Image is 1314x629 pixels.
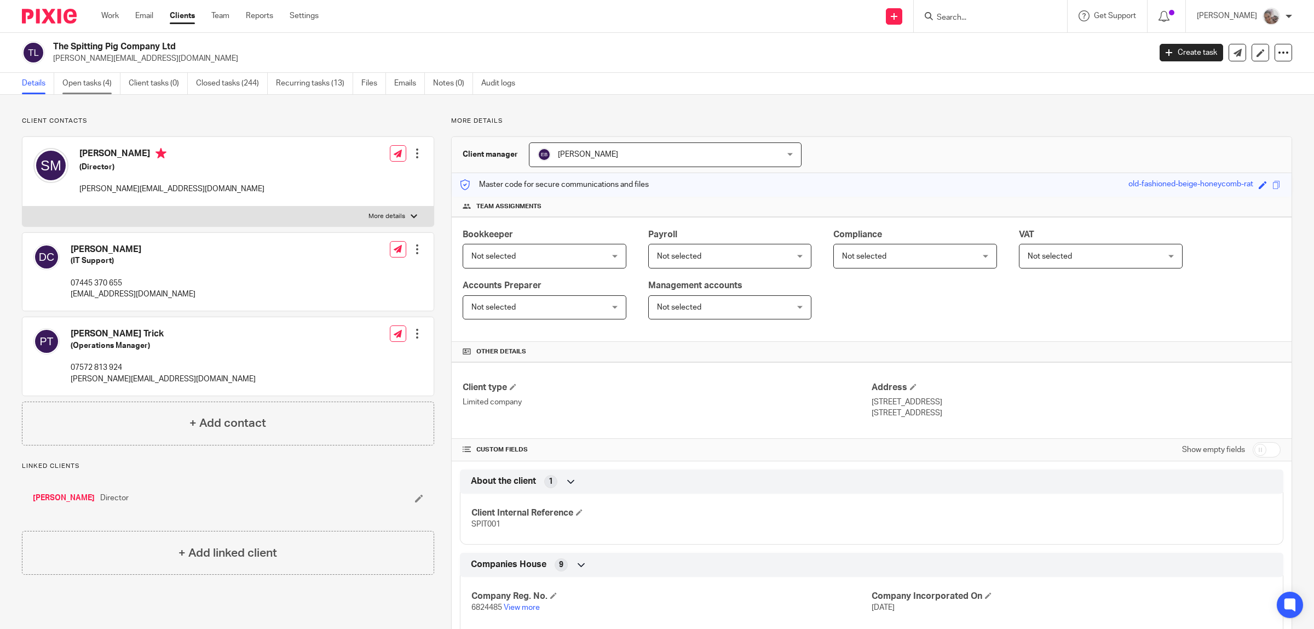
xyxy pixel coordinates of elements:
a: Settings [290,10,319,21]
h4: CUSTOM FIELDS [463,445,872,454]
a: Client tasks (0) [129,73,188,94]
span: Compliance [833,230,882,239]
p: 07572 813 924 [71,362,256,373]
p: [PERSON_NAME][EMAIL_ADDRESS][DOMAIN_NAME] [79,184,264,195]
p: [PERSON_NAME][EMAIL_ADDRESS][DOMAIN_NAME] [53,53,1143,64]
span: Get Support [1094,12,1136,20]
p: More details [451,117,1292,125]
span: Other details [476,347,526,356]
a: Reports [246,10,273,21]
h4: [PERSON_NAME] [79,148,264,162]
a: Open tasks (4) [62,73,120,94]
span: Not selected [657,253,701,260]
a: [PERSON_NAME] [33,493,95,504]
a: Notes (0) [433,73,473,94]
span: Director [100,493,129,504]
span: Not selected [1028,253,1072,260]
img: svg%3E [538,148,551,161]
h4: Client Internal Reference [471,507,872,519]
h5: (IT Support) [71,255,195,266]
h4: Client type [463,382,872,393]
h4: + Add contact [189,415,266,432]
span: Not selected [471,253,516,260]
h5: (Director) [79,162,264,173]
p: Client contacts [22,117,434,125]
p: [STREET_ADDRESS] [872,408,1281,419]
h4: Address [872,382,1281,393]
a: Clients [170,10,195,21]
i: Primary [155,148,166,159]
a: Recurring tasks (13) [276,73,353,94]
a: Team [211,10,229,21]
a: Closed tasks (244) [196,73,268,94]
h5: (Operations Manager) [71,340,256,351]
a: Work [101,10,119,21]
span: 6824485 [471,604,502,611]
span: Not selected [842,253,886,260]
p: More details [368,212,405,221]
span: Accounts Preparer [463,281,541,290]
div: old-fashioned-beige-honeycomb-rat [1128,179,1253,191]
p: Limited company [463,397,872,408]
span: 1 [549,476,553,487]
a: Emails [394,73,425,94]
h4: Company Reg. No. [471,591,872,602]
input: Search [936,13,1034,23]
span: Team assignments [476,202,541,211]
img: svg%3E [22,41,45,64]
h4: + Add linked client [178,545,277,562]
a: Audit logs [481,73,523,94]
p: [PERSON_NAME] [1197,10,1257,21]
img: svg%3E [33,328,60,354]
span: Not selected [471,304,516,311]
span: Payroll [648,230,677,239]
img: svg%3E [33,148,68,183]
h2: The Spitting Pig Company Ltd [53,41,925,53]
p: [PERSON_NAME][EMAIL_ADDRESS][DOMAIN_NAME] [71,374,256,385]
span: Bookkeeper [463,230,513,239]
img: svg%3E [33,244,60,270]
span: SPIT001 [471,521,500,528]
label: Show empty fields [1182,444,1245,455]
span: [DATE] [872,604,895,611]
h3: Client manager [463,149,518,160]
span: [PERSON_NAME] [558,151,618,158]
p: Linked clients [22,462,434,471]
a: Files [361,73,386,94]
p: [STREET_ADDRESS] [872,397,1281,408]
span: VAT [1019,230,1034,239]
h4: [PERSON_NAME] [71,244,195,255]
img: Pixie [22,9,77,24]
a: Details [22,73,54,94]
h4: Company Incorporated On [872,591,1272,602]
span: Companies House [471,559,546,570]
a: View more [504,604,540,611]
a: Create task [1160,44,1223,61]
img: me.jpg [1263,8,1280,25]
a: Email [135,10,153,21]
p: Master code for secure communications and files [460,179,649,190]
p: [EMAIL_ADDRESS][DOMAIN_NAME] [71,289,195,300]
p: 07445 370 655 [71,278,195,289]
span: Not selected [657,304,701,311]
span: 9 [559,559,563,570]
span: Management accounts [648,281,742,290]
h4: [PERSON_NAME] Trick [71,328,256,340]
span: About the client [471,476,536,487]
